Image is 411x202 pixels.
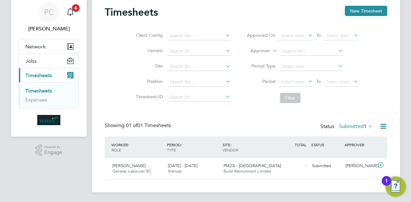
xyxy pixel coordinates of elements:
button: Timesheets [19,68,79,82]
label: Site [134,63,163,69]
button: Filter [280,93,301,103]
div: - [276,161,310,171]
label: Client Config [134,32,163,38]
span: Network [25,44,46,50]
span: TOTAL [295,142,306,147]
span: / [181,142,182,147]
label: Submitted [339,123,373,130]
div: Timesheets [19,82,79,108]
span: 01 of [126,122,137,129]
span: Timesheets [25,72,52,78]
span: Select date [326,79,349,85]
input: Search for... [280,47,343,56]
div: SITE [221,139,276,156]
input: Search for... [167,47,231,56]
div: WORKER [110,139,165,156]
label: Period Type [247,63,275,69]
input: Select one [280,62,343,71]
a: Expenses [25,97,47,103]
span: PC [44,8,54,16]
input: Search for... [167,93,231,102]
a: Powered byEngage [35,144,63,157]
span: PM23I - [GEOGRAPHIC_DATA] [223,163,281,168]
span: General Labourer BC [112,168,152,174]
span: Jobs [25,58,37,64]
div: [PERSON_NAME] [343,161,376,171]
div: Status [320,122,374,131]
span: TYPE [167,147,176,152]
div: APPROVER [343,139,376,150]
h2: Timesheets [105,6,158,19]
span: 1 [364,123,367,130]
span: 01 Timesheets [126,122,171,129]
span: Powered by [44,144,62,150]
button: Open Resource Center, 1 new notification [385,176,406,197]
label: Timesheet ID [134,94,163,100]
span: Select date [326,33,349,38]
span: Engage [44,150,62,155]
a: Timesheets [25,88,52,94]
div: PERIOD [165,139,221,156]
span: ROLE [111,147,121,152]
span: [DATE] - [DATE] [168,163,197,168]
span: Select date [281,33,304,38]
a: PC[PERSON_NAME] [19,2,79,33]
img: wates-logo-retina.png [37,115,60,125]
span: To [314,77,323,85]
span: VENDOR [223,147,238,152]
span: [PERSON_NAME] [112,163,145,168]
input: Search for... [167,77,231,86]
span: Manual [168,168,182,174]
div: 1 [385,181,388,189]
span: 6 [72,4,80,12]
input: Search for... [167,62,231,71]
label: Approved On [247,32,275,38]
span: To [314,31,323,39]
div: Submitted [310,161,343,171]
button: Network [19,39,79,53]
label: Period [247,78,275,84]
span: Paul Constable [19,25,79,33]
a: 6 [64,2,77,22]
span: / [230,142,232,147]
button: Jobs [19,54,79,68]
button: New Timesheet [345,6,387,16]
a: Go to home page [19,115,79,125]
label: Position [134,78,163,84]
label: Approver [241,48,270,54]
input: Search for... [167,31,231,40]
span: Select date [281,79,304,85]
span: / [128,142,129,147]
div: STATUS [310,139,343,150]
span: Build Recruitment Limited [223,168,271,174]
label: Vendor [134,48,163,53]
div: Showing [105,122,172,129]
